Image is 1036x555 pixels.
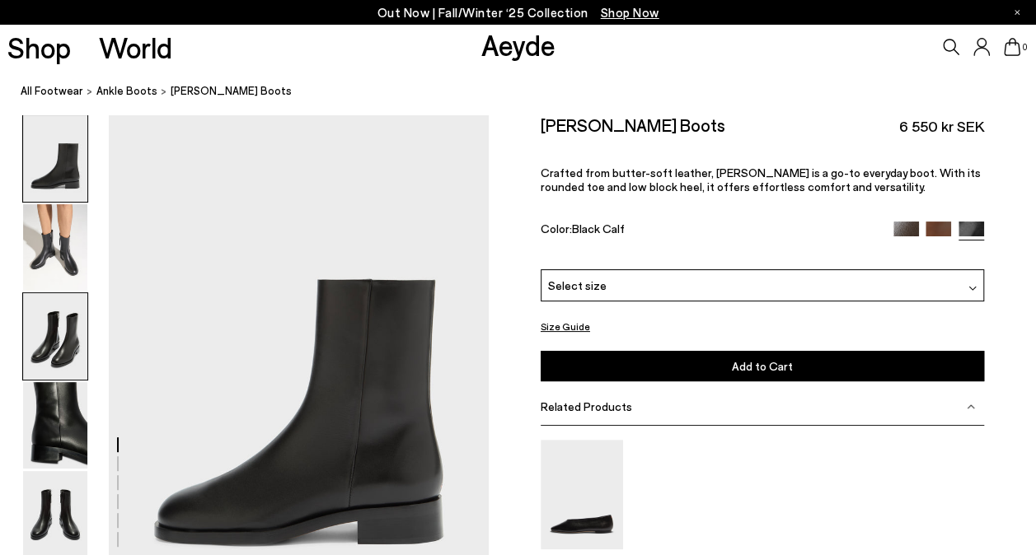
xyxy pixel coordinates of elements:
[541,166,981,194] span: Crafted from butter-soft leather, [PERSON_NAME] is a go-to everyday boot. With its rounded toe an...
[99,33,172,62] a: World
[481,27,556,62] a: Aeyde
[732,359,793,373] span: Add to Cart
[96,82,157,100] a: ankle boots
[21,69,1036,114] nav: breadcrumb
[548,277,607,294] span: Select size
[23,115,87,202] img: Vincent Ankle Boots - Image 1
[899,116,984,137] span: 6 550 kr SEK
[601,5,659,20] span: Navigate to /collections/new-in
[23,293,87,380] img: Vincent Ankle Boots - Image 3
[7,33,71,62] a: Shop
[572,222,625,236] span: Black Calf
[23,382,87,469] img: Vincent Ankle Boots - Image 4
[377,2,659,23] p: Out Now | Fall/Winter ‘25 Collection
[541,316,590,337] button: Size Guide
[1004,38,1020,56] a: 0
[541,351,984,381] button: Add to Cart
[541,114,725,135] h2: [PERSON_NAME] Boots
[541,440,623,549] img: Kirsten Ballet Flats
[23,204,87,291] img: Vincent Ankle Boots - Image 2
[967,403,975,411] img: svg%3E
[171,82,292,100] span: [PERSON_NAME] Boots
[968,284,977,292] img: svg%3E
[541,222,879,240] div: Color:
[96,84,157,97] span: ankle boots
[541,399,632,413] span: Related Products
[1020,43,1029,52] span: 0
[21,82,83,100] a: All Footwear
